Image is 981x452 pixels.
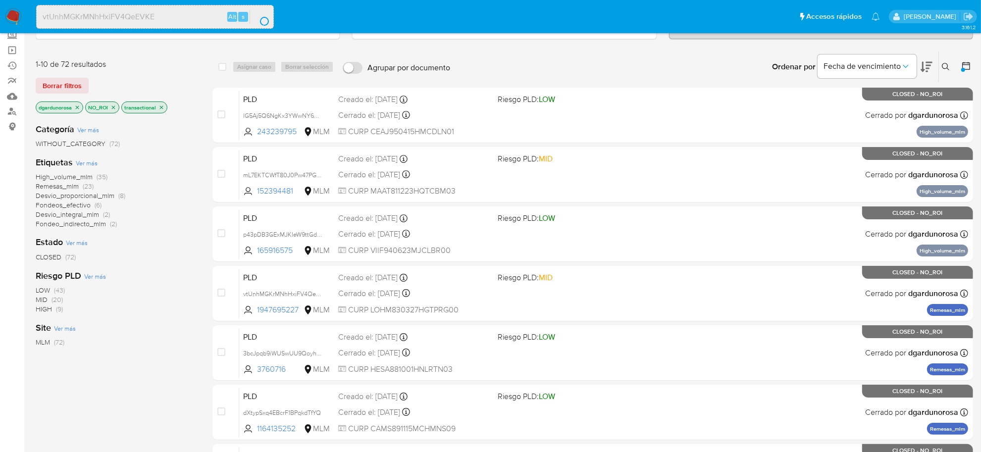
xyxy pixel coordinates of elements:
span: Alt [228,12,236,21]
span: Accesos rápidos [806,11,862,22]
button: search-icon [250,10,270,24]
input: Buscar usuario o caso... [37,10,273,23]
span: 3.161.2 [962,23,976,31]
a: Salir [963,11,974,22]
span: s [242,12,245,21]
p: cesar.gonzalez@mercadolibre.com.mx [904,12,960,21]
a: Notificaciones [872,12,880,21]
